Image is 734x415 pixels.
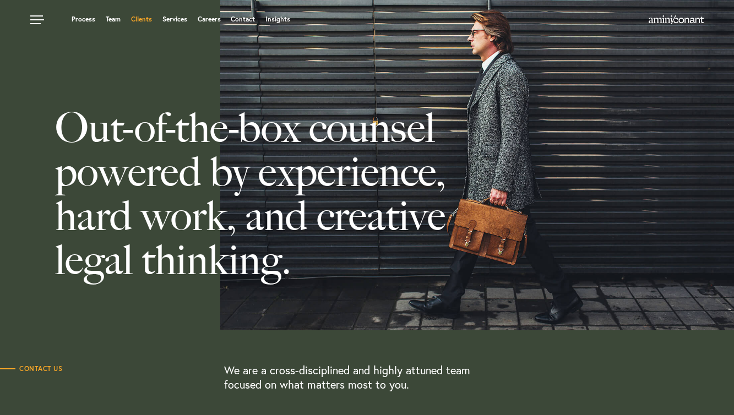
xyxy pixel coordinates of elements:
[231,16,255,23] a: Contact
[649,15,704,24] img: Amini & Conant
[198,16,221,23] a: Careers
[72,16,95,23] a: Process
[265,16,290,23] a: Insights
[131,16,152,23] a: Clients
[162,16,187,23] a: Services
[106,16,121,23] a: Team
[649,16,704,25] a: Home
[224,363,471,392] p: We are a cross-disciplined and highly attuned team focused on what matters most to you.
